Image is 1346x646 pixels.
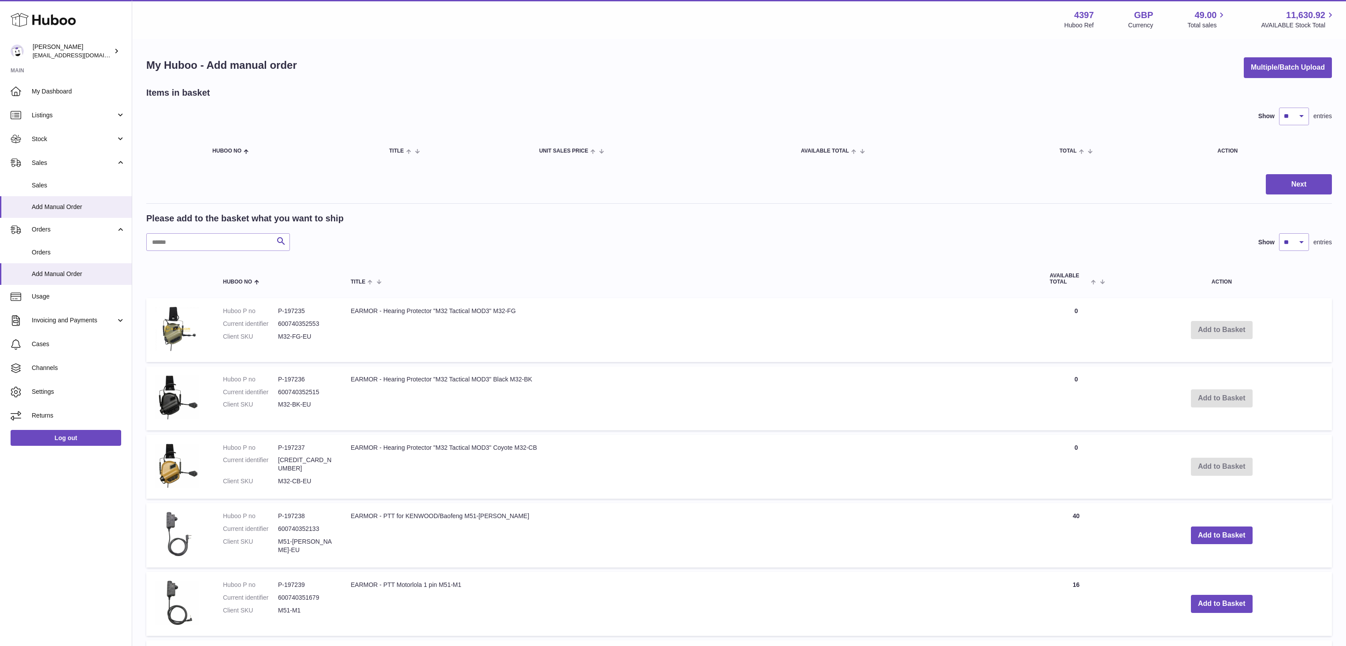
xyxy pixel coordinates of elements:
[32,292,125,301] span: Usage
[223,456,278,473] dt: Current identifier
[223,307,278,315] dt: Huboo P no
[155,444,199,488] img: EARMOR - Hearing Protector "M32 Tactical MOD3" Coyote M32-CB
[11,430,121,446] a: Log out
[32,181,125,190] span: Sales
[1266,174,1332,195] button: Next
[351,279,365,285] span: Title
[223,444,278,452] dt: Huboo P no
[278,581,333,589] dd: P-197239
[1112,264,1332,293] th: Action
[11,45,24,58] img: drumnnbass@gmail.com
[223,332,278,341] dt: Client SKU
[223,525,278,533] dt: Current identifier
[342,298,1041,362] td: EARMOR - Hearing Protector "M32 Tactical MOD3" M32-FG
[223,606,278,615] dt: Client SKU
[1258,112,1275,120] label: Show
[278,444,333,452] dd: P-197237
[32,203,125,211] span: Add Manual Order
[1191,527,1253,545] button: Add to Basket
[1041,435,1112,499] td: 0
[223,375,278,384] dt: Huboo P no
[32,270,125,278] span: Add Manual Order
[33,52,130,59] span: [EMAIL_ADDRESS][DOMAIN_NAME]
[146,87,210,99] h2: Items in basket
[278,400,333,409] dd: M32-BK-EU
[539,148,588,154] span: Unit Sales Price
[146,213,344,224] h2: Please add to the basket what you want to ship
[801,148,849,154] span: AVAILABLE Total
[223,279,252,285] span: Huboo no
[32,388,125,396] span: Settings
[223,594,278,602] dt: Current identifier
[278,538,333,554] dd: M51-[PERSON_NAME]-EU
[146,58,297,72] h1: My Huboo - Add manual order
[155,375,199,419] img: EARMOR - Hearing Protector "M32 Tactical MOD3" Black M32-BK
[32,159,116,167] span: Sales
[342,366,1041,430] td: EARMOR - Hearing Protector "M32 Tactical MOD3" Black M32-BK
[1041,298,1112,362] td: 0
[278,320,333,328] dd: 600740352553
[32,87,125,96] span: My Dashboard
[1191,595,1253,613] button: Add to Basket
[32,225,116,234] span: Orders
[1258,238,1275,246] label: Show
[1041,503,1112,568] td: 40
[278,525,333,533] dd: 600740352133
[223,477,278,485] dt: Client SKU
[32,411,125,420] span: Returns
[1313,112,1332,120] span: entries
[1128,21,1153,30] div: Currency
[1187,9,1227,30] a: 49.00 Total sales
[223,320,278,328] dt: Current identifier
[32,111,116,119] span: Listings
[1134,9,1153,21] strong: GBP
[278,307,333,315] dd: P-197235
[32,364,125,372] span: Channels
[1286,9,1325,21] span: 11,630.92
[1261,9,1335,30] a: 11,630.92 AVAILABLE Stock Total
[278,456,333,473] dd: [CREDIT_CARD_NUMBER]
[32,316,116,325] span: Invoicing and Payments
[1050,273,1089,284] span: AVAILABLE Total
[223,581,278,589] dt: Huboo P no
[1187,21,1227,30] span: Total sales
[155,512,199,556] img: EARMOR - PTT for KENWOOD/Baofeng M51-KEN
[223,400,278,409] dt: Client SKU
[1041,572,1112,636] td: 16
[32,248,125,257] span: Orders
[155,581,199,625] img: EARMOR - PTT Motorlola 1 pin M51-M1
[278,375,333,384] dd: P-197236
[278,388,333,396] dd: 600740352515
[223,512,278,520] dt: Huboo P no
[1194,9,1216,21] span: 49.00
[212,148,241,154] span: Huboo no
[33,43,112,60] div: [PERSON_NAME]
[342,572,1041,636] td: EARMOR - PTT Motorlola 1 pin M51-M1
[1074,9,1094,21] strong: 4397
[1060,148,1077,154] span: Total
[1041,366,1112,430] td: 0
[278,512,333,520] dd: P-197238
[278,477,333,485] dd: M32-CB-EU
[342,503,1041,568] td: EARMOR - PTT for KENWOOD/Baofeng M51-[PERSON_NAME]
[1261,21,1335,30] span: AVAILABLE Stock Total
[32,340,125,348] span: Cases
[342,435,1041,499] td: EARMOR - Hearing Protector "M32 Tactical MOD3" Coyote M32-CB
[1244,57,1332,78] button: Multiple/Batch Upload
[1064,21,1094,30] div: Huboo Ref
[223,538,278,554] dt: Client SKU
[278,332,333,341] dd: M32-FG-EU
[1217,148,1323,154] div: Action
[32,135,116,143] span: Stock
[155,307,199,351] img: EARMOR - Hearing Protector "M32 Tactical MOD3" M32-FG
[1313,238,1332,246] span: entries
[389,148,404,154] span: Title
[223,388,278,396] dt: Current identifier
[278,606,333,615] dd: M51-M1
[278,594,333,602] dd: 600740351679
